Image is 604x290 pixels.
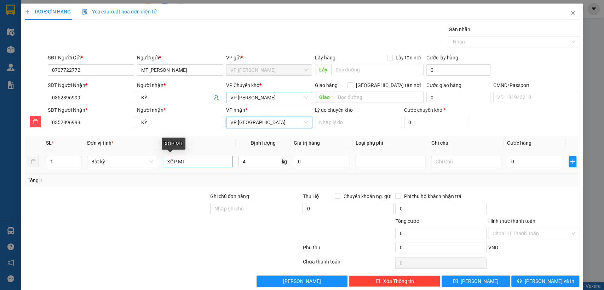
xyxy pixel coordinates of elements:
button: printer[PERSON_NAME] và In [511,275,579,287]
span: Xóa Thông tin [383,277,414,285]
button: delete [28,156,39,167]
th: Loại phụ phí [353,136,428,150]
b: GỬI : VP [PERSON_NAME] [9,48,123,60]
div: Người gửi [137,54,223,62]
span: Giao [315,92,334,103]
div: VP gửi [226,54,312,62]
input: VD: Bàn, Ghế [163,156,233,167]
input: Lý do chuyển kho [315,117,401,128]
button: deleteXóa Thông tin [349,275,440,287]
span: VP nhận [226,107,245,113]
button: Close [563,4,583,23]
span: VND [488,245,498,250]
span: kg [281,156,288,167]
span: close [570,10,576,16]
div: SĐT Người Nhận [48,81,134,89]
span: TẠO ĐƠN HÀNG [25,9,71,14]
div: Cước chuyển kho [404,106,468,114]
input: Tên người nhận [137,117,223,128]
input: Ghi Chú [431,156,501,167]
span: user-add [213,95,219,100]
span: VP Hoàng Gia [230,92,308,103]
label: Gán nhãn [449,27,470,32]
label: Cước giao hàng [426,82,461,88]
label: Ghi chú đơn hàng [210,193,249,199]
button: plus [569,156,576,167]
span: Thu Hộ [303,193,319,199]
input: SĐT người nhận [48,117,134,128]
span: save [453,278,458,284]
label: Hình thức thanh toán [488,218,535,224]
input: Cước lấy hàng [426,64,490,76]
span: VP Định Hóa [230,117,308,128]
input: Ghi chú đơn hàng [210,203,301,214]
div: SĐT Người Nhận [48,106,134,114]
div: CMND/Passport [493,81,580,89]
span: Cước hàng [507,140,531,146]
span: plus [25,9,30,14]
span: plus [569,159,576,164]
button: save[PERSON_NAME] [442,275,510,287]
span: Giá trị hàng [294,140,320,146]
img: icon [82,9,88,15]
span: [GEOGRAPHIC_DATA] tận nơi [353,81,424,89]
input: Dọc đường [331,64,424,75]
span: [PERSON_NAME] [283,277,321,285]
div: Phụ thu [302,244,395,256]
div: Người nhận [137,106,223,114]
button: [PERSON_NAME] [257,275,348,287]
input: Cước giao hàng [426,92,490,103]
th: Ghi chú [428,136,504,150]
span: Định lượng [251,140,276,146]
span: SL [46,140,52,146]
span: [PERSON_NAME] [461,277,499,285]
span: delete [30,119,41,124]
span: Phí thu hộ khách nhận trả [401,192,464,200]
img: logo.jpg [9,9,62,44]
label: Cước lấy hàng [426,55,458,60]
span: Giao hàng [315,82,338,88]
span: Chuyển khoản ng. gửi [340,192,394,200]
div: SĐT Người Gửi [48,54,134,62]
span: VP Chuyển kho [226,82,259,88]
span: [PERSON_NAME] và In [525,277,574,285]
span: Lấy tận nơi [393,54,424,62]
span: Đơn vị tính [87,140,114,146]
span: delete [375,278,380,284]
span: Yêu cầu xuất hóa đơn điện tử [82,9,157,14]
span: Lấy hàng [315,55,335,60]
span: VP Nguyễn Trãi [230,65,308,75]
span: Lấy [315,64,331,75]
button: delete [30,116,41,127]
label: Lý do chuyển kho [315,107,353,113]
div: Tổng: 1 [28,176,234,184]
li: 271 - [PERSON_NAME] - [GEOGRAPHIC_DATA] - [GEOGRAPHIC_DATA] [66,17,296,26]
input: 0 [294,156,350,167]
input: Dọc đường [334,92,424,103]
span: Tổng cước [395,218,419,224]
div: Người nhận [137,81,223,89]
span: Bất kỳ [91,156,153,167]
span: printer [517,278,522,284]
div: XỐP MT [162,138,185,150]
div: Chưa thanh toán [302,258,395,270]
